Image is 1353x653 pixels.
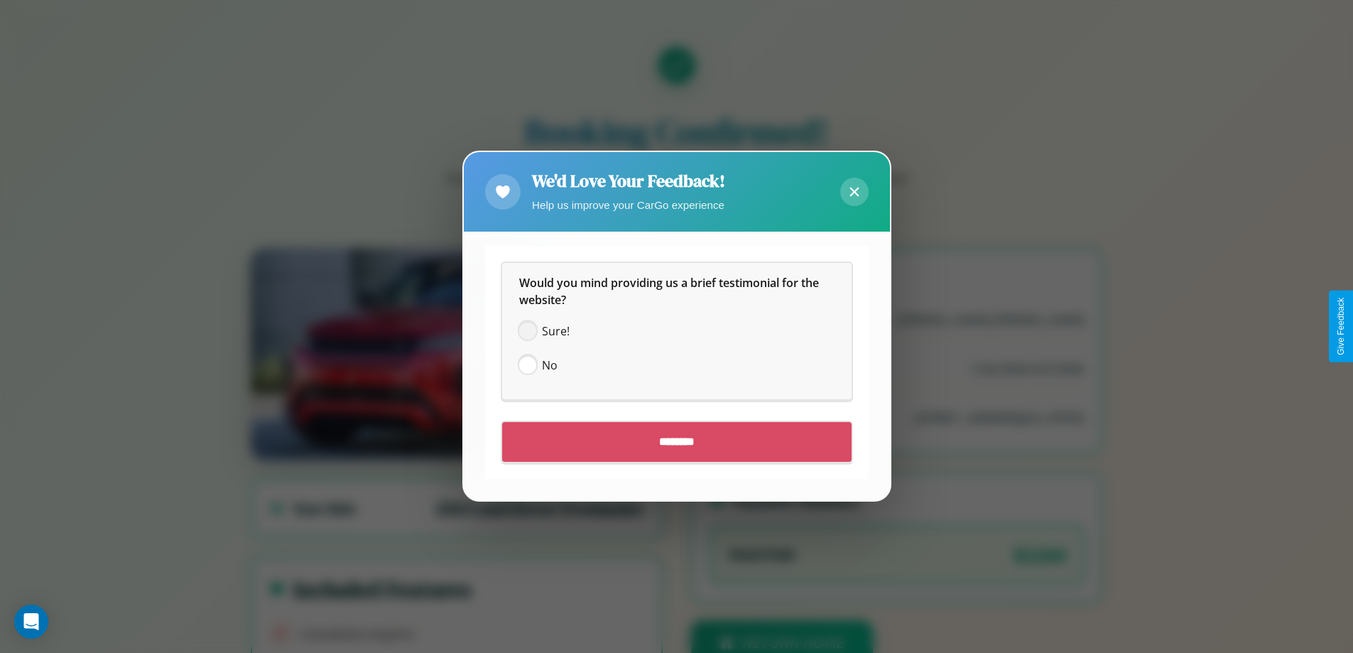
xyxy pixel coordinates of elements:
span: No [542,357,558,374]
h2: We'd Love Your Feedback! [532,169,725,193]
span: Sure! [542,323,570,340]
span: Would you mind providing us a brief testimonial for the website? [519,276,822,308]
div: Give Feedback [1336,298,1346,355]
div: Open Intercom Messenger [14,605,48,639]
p: Help us improve your CarGo experience [532,195,725,215]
